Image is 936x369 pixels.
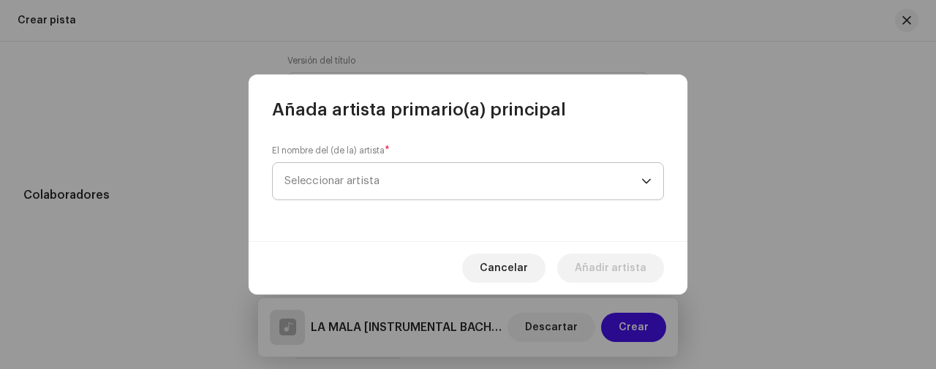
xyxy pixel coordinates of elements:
span: Cancelar [480,254,528,283]
label: El nombre del (de la) artista [272,145,390,156]
div: dropdown trigger [641,163,652,199]
button: Cancelar [462,254,546,283]
span: Seleccionar artista [284,175,380,186]
span: Añadir artista [575,254,646,283]
button: Añadir artista [557,254,664,283]
span: Seleccionar artista [284,163,641,199]
span: Añada artista primario(a) principal [272,98,566,121]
